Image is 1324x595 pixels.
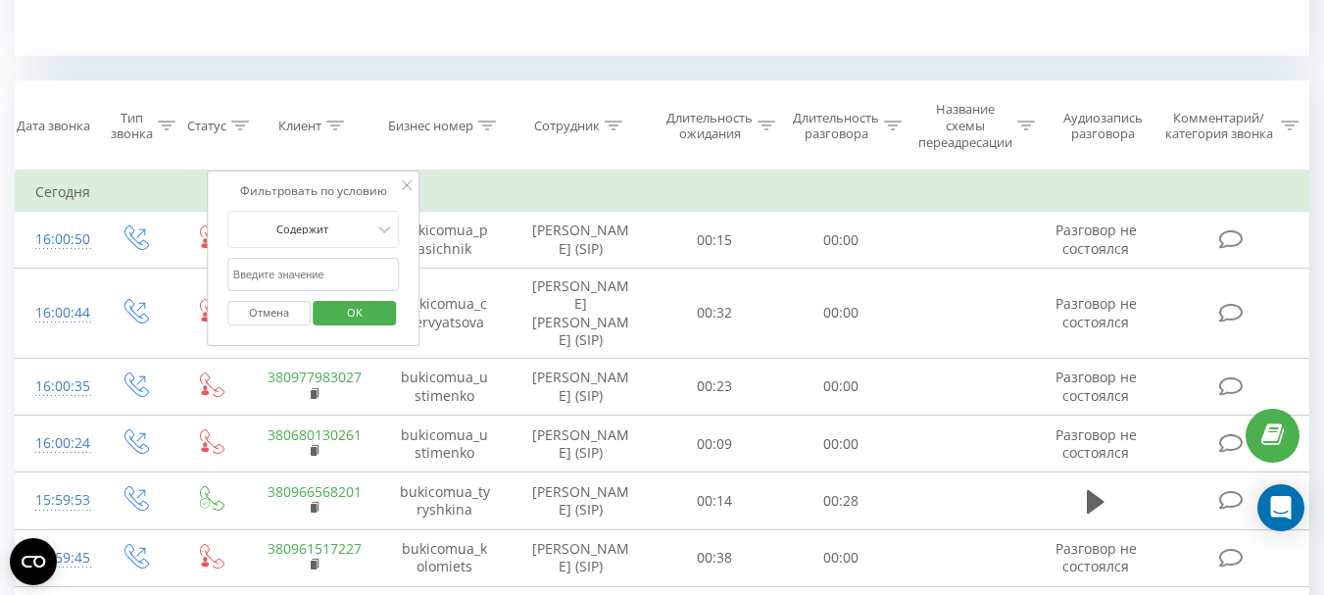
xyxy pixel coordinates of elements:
div: 16:00:44 [35,294,76,332]
div: 16:00:24 [35,424,76,463]
div: Комментарий/категория звонка [1161,110,1276,143]
td: bukicomua_ustimenko [379,416,511,472]
td: 00:00 [778,529,905,586]
div: 16:00:50 [35,221,76,259]
td: [PERSON_NAME] [PERSON_NAME] (SIP) [511,269,652,359]
span: Разговор не состоялся [1055,294,1137,330]
td: 00:32 [652,269,778,359]
div: Название схемы переадресации [918,101,1012,151]
div: Аудиозапись разговора [1054,110,1152,143]
div: Open Intercom Messenger [1257,484,1304,531]
a: 380966568201 [268,482,362,501]
td: 00:28 [778,472,905,529]
td: 00:09 [652,416,778,472]
a: 380977983027 [268,368,362,386]
input: Введите значение [227,258,400,292]
div: Тип звонка [111,110,153,143]
td: [PERSON_NAME] (SIP) [511,416,652,472]
div: Длительность разговора [793,110,879,143]
div: Длительность ожидания [666,110,753,143]
div: 16:00:35 [35,368,76,406]
a: 380961517227 [268,539,362,558]
span: Разговор не состоялся [1055,425,1137,462]
td: bukicomua_pasichnik [379,212,511,269]
td: [PERSON_NAME] (SIP) [511,358,652,415]
div: Статус [187,118,226,134]
div: 15:59:45 [35,539,76,577]
td: 00:15 [652,212,778,269]
td: 00:00 [778,358,905,415]
div: 15:59:53 [35,481,76,520]
td: bukicomua_kolomiets [379,529,511,586]
td: 00:00 [778,416,905,472]
td: 00:38 [652,529,778,586]
td: 00:00 [778,269,905,359]
a: 380680130261 [268,425,362,444]
td: bukicomua_ustimenko [379,358,511,415]
td: bukicomua_tyryshkina [379,472,511,529]
span: OK [327,297,382,327]
div: Клиент [278,118,321,134]
td: [PERSON_NAME] (SIP) [511,472,652,529]
td: [PERSON_NAME] (SIP) [511,529,652,586]
div: Бизнес номер [388,118,473,134]
td: Сегодня [16,173,1309,212]
td: [PERSON_NAME] (SIP) [511,212,652,269]
td: 00:14 [652,472,778,529]
div: Сотрудник [534,118,600,134]
span: Разговор не состоялся [1055,368,1137,404]
span: Разговор не состоялся [1055,221,1137,257]
td: 00:23 [652,358,778,415]
div: Фильтровать по условию [227,181,400,201]
button: OK [314,301,397,325]
span: Разговор не состоялся [1055,539,1137,575]
td: 00:00 [778,212,905,269]
button: Отмена [227,301,311,325]
button: Open CMP widget [10,538,57,585]
div: Дата звонка [17,118,90,134]
td: bukicomua_chervyatsova [379,269,511,359]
